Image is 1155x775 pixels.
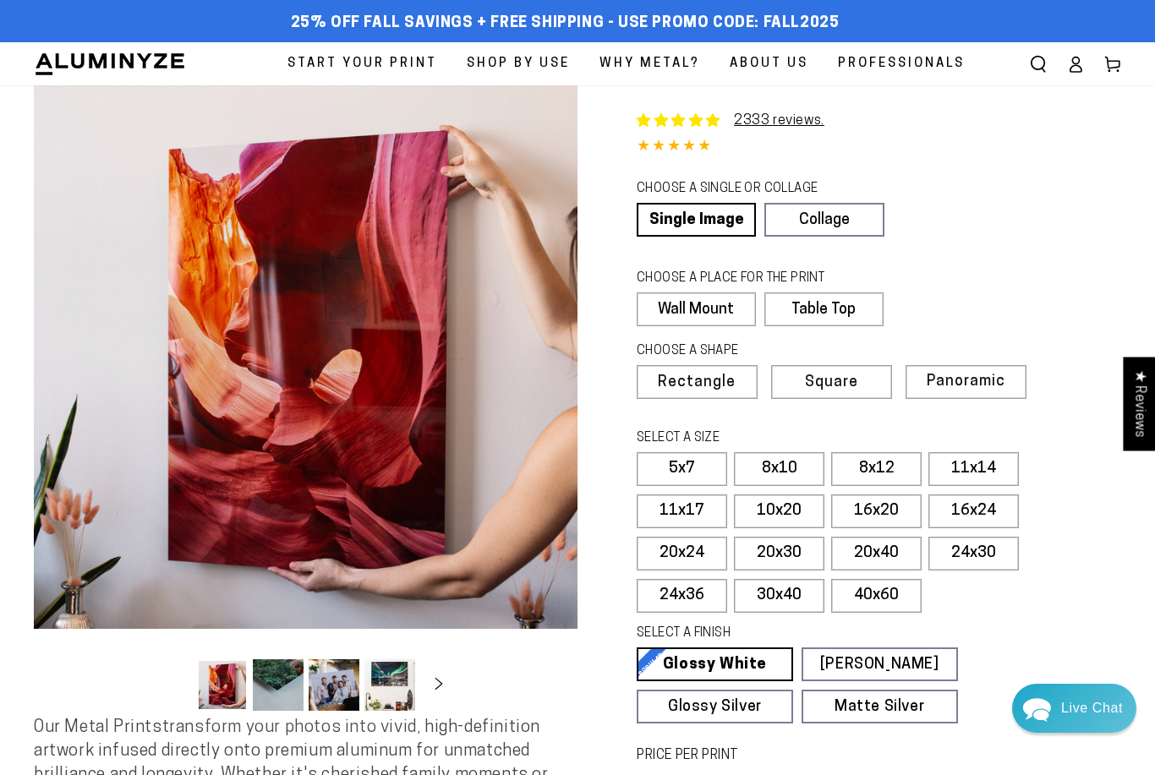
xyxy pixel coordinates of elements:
[637,537,727,570] label: 20x24
[637,342,870,361] legend: CHOOSE A SHAPE
[1061,684,1123,733] div: Contact Us Directly
[831,494,922,528] label: 16x20
[420,667,457,704] button: Slide right
[155,667,192,704] button: Slide left
[734,494,824,528] label: 10x20
[831,537,922,570] label: 20x40
[287,52,437,75] span: Start Your Print
[802,647,958,681] a: [PERSON_NAME]
[637,452,727,486] label: 5x7
[1123,357,1155,450] div: Click to open Judge.me floating reviews tab
[1012,684,1136,733] div: Chat widget toggle
[928,494,1019,528] label: 16x24
[637,292,756,326] label: Wall Mount
[34,52,186,77] img: Aluminyze
[928,537,1019,570] label: 24x30
[637,429,921,448] legend: SELECT A SIZE
[637,494,727,528] label: 11x17
[275,42,450,85] a: Start Your Print
[467,52,570,75] span: Shop By Use
[1020,46,1057,83] summary: Search our site
[764,292,884,326] label: Table Top
[454,42,583,85] a: Shop By Use
[805,375,858,390] span: Square
[194,25,238,69] img: Helga
[927,374,1005,390] span: Panoramic
[587,42,713,85] a: Why Metal?
[291,14,840,33] span: 25% off FALL Savings + Free Shipping - Use Promo Code: FALL2025
[34,85,577,716] media-gallery: Gallery Viewer
[637,690,793,723] a: Glossy Silver
[831,579,922,613] label: 40x60
[764,203,884,237] a: Collage
[637,203,756,237] a: Single Image
[114,510,245,537] a: Send a Message
[181,482,228,494] span: Re:amaze
[637,180,868,199] legend: CHOOSE A SINGLE OR COLLAGE
[637,135,1121,160] div: 4.85 out of 5.0 stars
[25,79,335,93] div: We usually reply within an hour at this time of day.
[123,25,167,69] img: Marie J
[599,52,700,75] span: Why Metal?
[802,690,958,723] a: Matte Silver
[253,659,304,711] button: Load image 2 in gallery view
[637,746,1121,766] label: PRICE PER PRINT
[309,659,359,711] button: Load image 3 in gallery view
[734,452,824,486] label: 8x10
[831,452,922,486] label: 8x12
[734,579,824,613] label: 30x40
[734,114,824,128] a: 2333 reviews.
[838,52,965,75] span: Professionals
[734,537,824,570] label: 20x30
[658,375,736,390] span: Rectangle
[637,625,921,643] legend: SELECT A FINISH
[129,485,229,494] span: We run on
[825,42,977,85] a: Professionals
[717,42,821,85] a: About Us
[730,52,808,75] span: About Us
[637,579,727,613] label: 24x36
[364,659,415,711] button: Load image 4 in gallery view
[158,25,202,69] img: John
[928,452,1019,486] label: 11x14
[637,647,793,681] a: Glossy White
[637,270,868,288] legend: CHOOSE A PLACE FOR THE PRINT
[197,659,248,711] button: Load image 1 in gallery view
